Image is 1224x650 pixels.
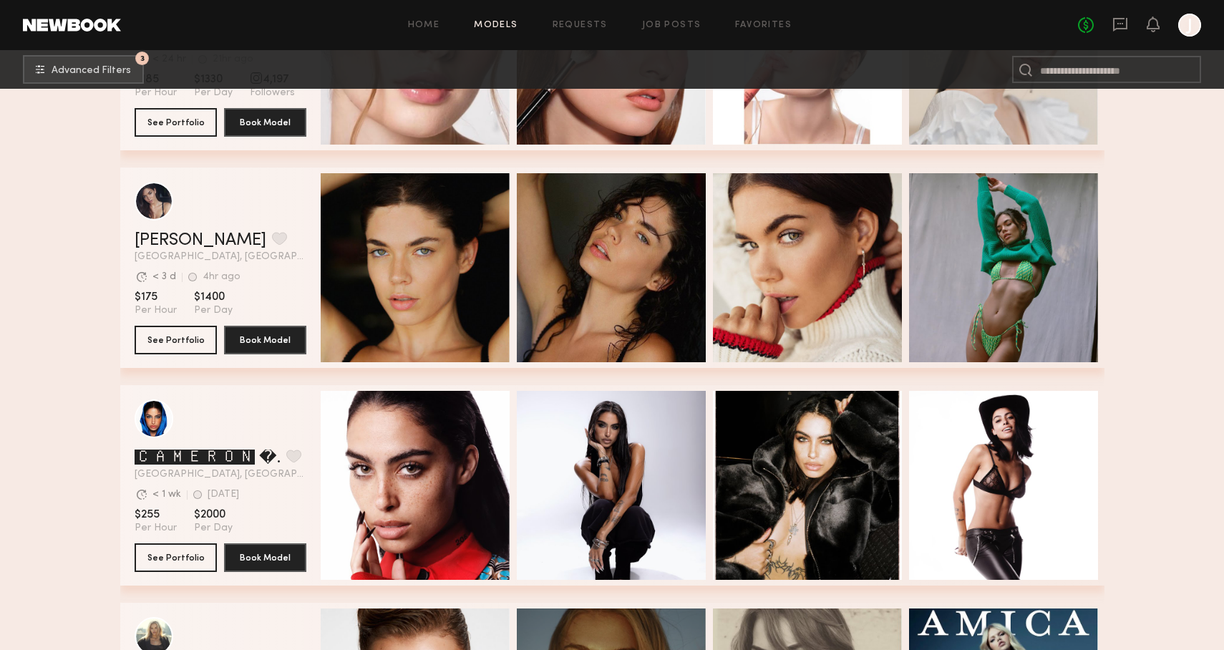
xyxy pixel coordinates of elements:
div: < 1 wk [152,490,181,500]
a: Job Posts [642,21,701,30]
span: 3 [140,55,145,62]
button: See Portfolio [135,326,217,354]
span: $175 [135,290,177,304]
button: Book Model [224,543,306,572]
span: [GEOGRAPHIC_DATA], [GEOGRAPHIC_DATA] [135,252,306,262]
button: See Portfolio [135,108,217,137]
button: See Portfolio [135,543,217,572]
span: Per Day [194,522,233,535]
span: Per Day [194,87,233,100]
a: J [1178,14,1201,37]
button: 3Advanced Filters [23,55,144,84]
a: [PERSON_NAME] [135,232,266,249]
span: Per Hour [135,522,177,535]
a: Models [474,21,518,30]
div: < 3 d [152,272,176,282]
span: $2000 [194,508,233,522]
span: $255 [135,508,177,522]
a: 🅲🅰🅼🅴🆁🅾🅽 �. [135,450,281,467]
span: $1400 [194,290,233,304]
span: Per Hour [135,87,177,100]
a: Home [408,21,440,30]
span: [GEOGRAPHIC_DATA], [GEOGRAPHIC_DATA] [135,470,306,480]
span: Followers [250,87,295,100]
span: Per Day [194,304,233,317]
a: Requests [553,21,608,30]
span: Advanced Filters [52,66,131,76]
div: 4hr ago [203,272,241,282]
div: [DATE] [208,490,239,500]
a: Favorites [735,21,792,30]
span: Per Hour [135,304,177,317]
button: Book Model [224,326,306,354]
button: Book Model [224,108,306,137]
